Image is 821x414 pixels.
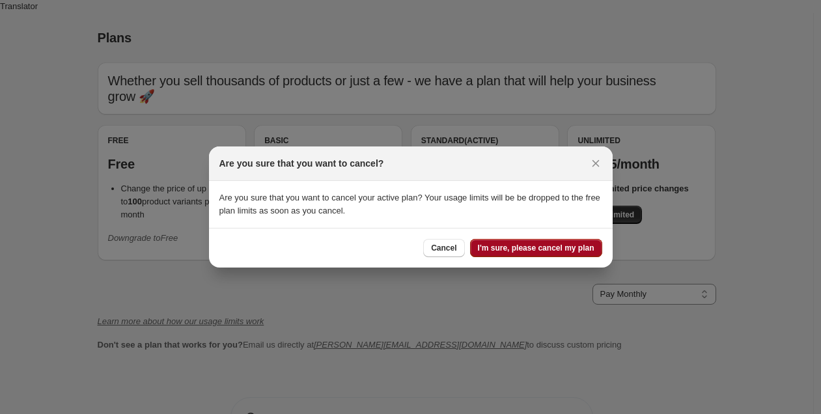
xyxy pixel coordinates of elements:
[423,239,464,257] button: Cancel
[219,191,602,217] p: Are you sure that you want to cancel your active plan? Your usage limits will be be dropped to th...
[470,239,602,257] button: I'm sure, please cancel my plan
[587,154,605,172] button: Close
[219,157,384,170] h2: Are you sure that you want to cancel?
[478,243,594,253] span: I'm sure, please cancel my plan
[431,243,456,253] span: Cancel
